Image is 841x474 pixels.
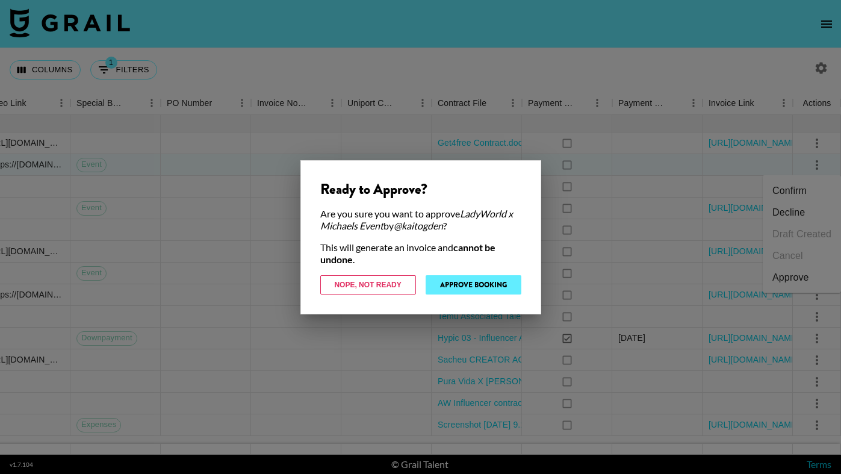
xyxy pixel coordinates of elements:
[320,242,495,265] strong: cannot be undone
[394,220,443,231] em: @ kaitogden
[320,275,416,295] button: Nope, Not Ready
[320,208,513,231] em: LadyWorld x Michaels Event
[320,180,521,198] div: Ready to Approve?
[320,208,521,232] div: Are you sure you want to approve by ?
[320,242,521,266] div: This will generate an invoice and .
[426,275,521,295] button: Approve Booking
